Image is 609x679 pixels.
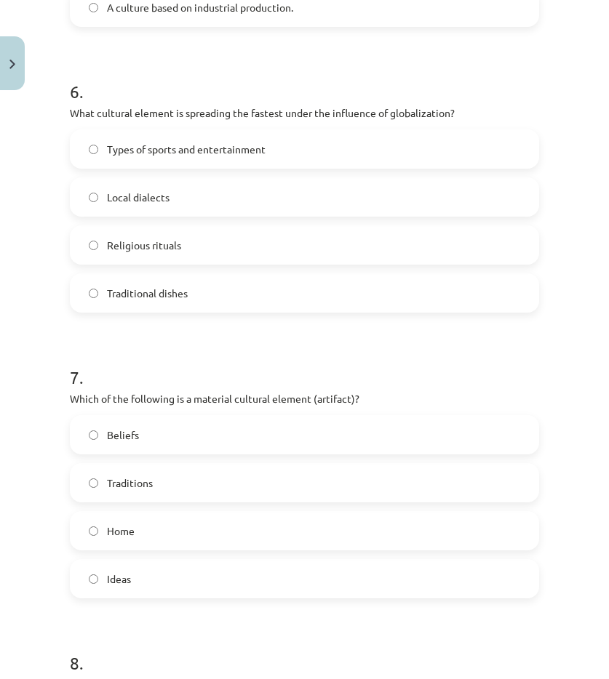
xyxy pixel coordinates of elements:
[107,476,153,489] font: Traditions
[79,81,84,102] font: .
[89,289,98,298] input: Traditional dishes
[107,572,131,585] font: Ideas
[70,392,359,405] font: Which of the following is a material cultural element (artifact)?
[107,428,139,441] font: Beliefs
[9,60,15,69] img: icon-close-lesson-0947bae3869378f0d4975bcd49f059093ad1ed9edebbc8119c70593378902aed.svg
[107,286,188,300] font: Traditional dishes
[107,524,135,537] font: Home
[107,1,293,14] font: A culture based on industrial production.
[107,238,181,252] font: Religious rituals
[89,574,98,584] input: Ideas
[89,193,98,202] input: Local dialects
[89,430,98,440] input: Beliefs
[107,190,170,204] font: Local dialects
[70,106,455,119] font: What cultural element is spreading the fastest under the influence of globalization?
[70,81,79,102] font: 6
[89,478,98,488] input: Traditions
[79,652,84,673] font: .
[89,145,98,154] input: Types of sports and entertainment
[70,652,79,673] font: 8
[70,366,79,387] font: 7
[89,241,98,250] input: Religious rituals
[79,366,84,387] font: .
[107,142,266,156] font: Types of sports and entertainment
[89,526,98,536] input: Home
[89,3,98,12] input: A culture based on industrial production.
